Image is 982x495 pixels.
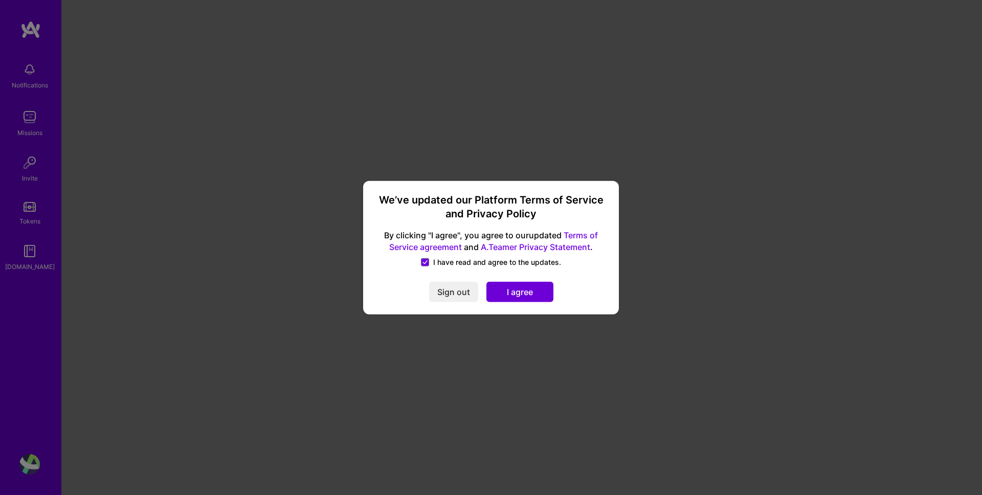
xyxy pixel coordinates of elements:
[429,281,478,302] button: Sign out
[389,230,598,252] a: Terms of Service agreement
[486,281,553,302] button: I agree
[481,241,590,252] a: A.Teamer Privacy Statement
[375,193,607,221] h3: We’ve updated our Platform Terms of Service and Privacy Policy
[375,230,607,253] span: By clicking "I agree", you agree to our updated and .
[433,257,561,267] span: I have read and agree to the updates.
